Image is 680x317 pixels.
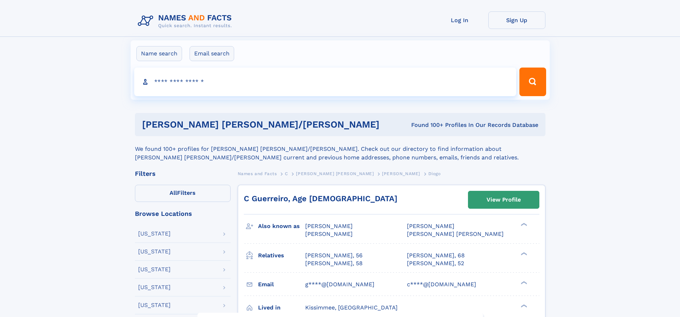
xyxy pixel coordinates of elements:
[296,169,374,178] a: [PERSON_NAME] [PERSON_NAME]
[244,194,397,203] a: C Guerreiro, Age [DEMOGRAPHIC_DATA]
[519,280,528,285] div: ❯
[519,222,528,227] div: ❯
[258,278,305,291] h3: Email
[135,170,231,177] div: Filters
[468,191,539,208] a: View Profile
[170,189,177,196] span: All
[138,249,171,254] div: [US_STATE]
[138,231,171,237] div: [US_STATE]
[428,171,441,176] span: Diogo
[407,259,464,267] a: [PERSON_NAME], 52
[407,223,454,229] span: [PERSON_NAME]
[258,249,305,262] h3: Relatives
[135,185,231,202] label: Filters
[519,251,528,256] div: ❯
[138,284,171,290] div: [US_STATE]
[258,302,305,314] h3: Lived in
[407,231,504,237] span: [PERSON_NAME] [PERSON_NAME]
[488,11,545,29] a: Sign Up
[305,304,398,311] span: Kissimmee, [GEOGRAPHIC_DATA]
[135,11,238,31] img: Logo Names and Facts
[519,303,528,308] div: ❯
[285,169,288,178] a: C
[305,259,363,267] a: [PERSON_NAME], 58
[142,120,396,129] h1: [PERSON_NAME] [PERSON_NAME]/[PERSON_NAME]
[382,169,420,178] a: [PERSON_NAME]
[190,46,234,61] label: Email search
[487,192,521,208] div: View Profile
[305,223,353,229] span: [PERSON_NAME]
[258,220,305,232] h3: Also known as
[138,267,171,272] div: [US_STATE]
[135,136,545,162] div: We found 100+ profiles for [PERSON_NAME] [PERSON_NAME]/[PERSON_NAME]. Check out our directory to ...
[431,11,488,29] a: Log In
[134,68,517,96] input: search input
[305,231,353,237] span: [PERSON_NAME]
[136,46,182,61] label: Name search
[519,68,546,96] button: Search Button
[138,302,171,308] div: [US_STATE]
[238,169,277,178] a: Names and Facts
[305,252,363,259] a: [PERSON_NAME], 56
[296,171,374,176] span: [PERSON_NAME] [PERSON_NAME]
[135,210,231,217] div: Browse Locations
[382,171,420,176] span: [PERSON_NAME]
[285,171,288,176] span: C
[395,121,538,129] div: Found 100+ Profiles In Our Records Database
[407,252,465,259] a: [PERSON_NAME], 68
